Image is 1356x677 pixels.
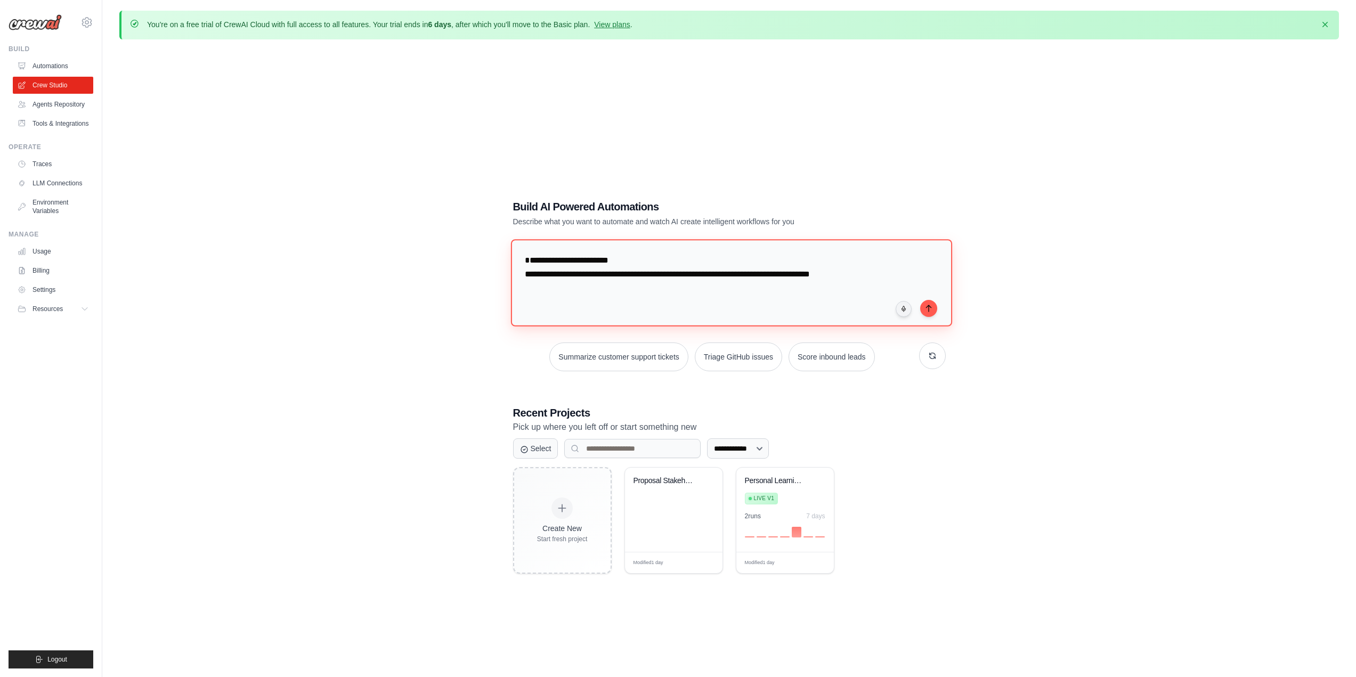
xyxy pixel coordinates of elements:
a: LLM Connections [13,175,93,192]
div: Day 4: 0 executions [780,536,790,537]
a: Agents Repository [13,96,93,113]
a: Environment Variables [13,194,93,219]
span: Live v1 [754,494,774,503]
div: Day 2: 0 executions [757,536,766,537]
a: Traces [13,156,93,173]
button: Click to speak your automation idea [896,301,912,317]
div: Personal Learning Management System [745,476,809,486]
span: Resources [33,305,63,313]
div: Build [9,45,93,53]
div: Activity over last 7 days [745,525,825,537]
a: Automations [13,58,93,75]
img: Logo [9,14,62,30]
a: Crew Studio [13,77,93,94]
div: Manage deployment [777,559,804,567]
button: Resources [13,300,93,317]
span: Edit [697,559,706,567]
div: Operate [9,143,93,151]
div: Day 3: 0 executions [768,536,778,537]
div: Create New [537,523,588,534]
div: Day 7: 0 executions [815,536,825,537]
a: Billing [13,262,93,279]
button: Score inbound leads [789,342,875,371]
span: Manage [777,559,797,567]
div: 7 days [806,512,825,520]
button: Triage GitHub issues [695,342,782,371]
div: Start fresh project [537,535,588,543]
a: Tools & Integrations [13,115,93,132]
a: Settings [13,281,93,298]
span: Edit [808,559,817,567]
span: Modified 1 day [634,559,663,567]
p: You're on a free trial of CrewAI Cloud with full access to all features. Your trial ends in , aft... [147,19,632,30]
a: View plans [594,20,630,29]
div: Day 5: 2 executions [792,527,801,537]
button: Summarize customer support tickets [549,342,688,371]
h3: Recent Projects [513,405,946,420]
button: Logout [9,650,93,668]
div: Manage [9,230,93,239]
button: Get new suggestions [919,342,946,369]
a: Usage [13,243,93,260]
span: Modified 1 day [745,559,775,567]
button: Select [513,438,558,459]
h1: Build AI Powered Automations [513,199,871,214]
div: 2 run s [745,512,761,520]
div: Proposal Stakeholder Analysis System [634,476,698,486]
div: Day 1: 0 executions [745,536,754,537]
div: Day 6: 0 executions [803,536,813,537]
strong: 6 days [428,20,451,29]
p: Pick up where you left off or start something new [513,420,946,434]
span: Logout [47,655,67,664]
p: Describe what you want to automate and watch AI create intelligent workflows for you [513,216,871,227]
